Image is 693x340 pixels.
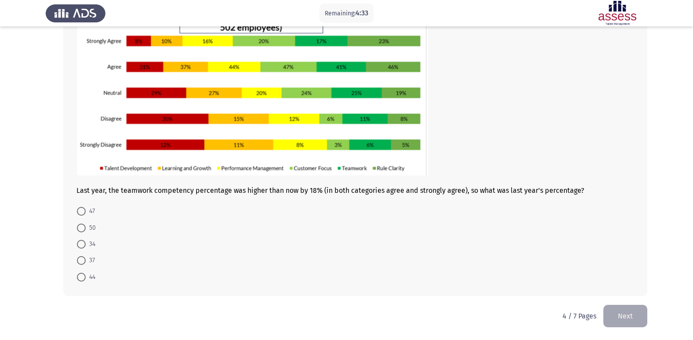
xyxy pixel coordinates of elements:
[86,239,95,250] span: 34
[86,255,95,266] span: 37
[86,206,95,217] span: 47
[86,272,95,282] span: 44
[356,9,368,17] span: 4:33
[562,312,596,320] p: 4 / 7 Pages
[603,305,647,327] button: load next page
[86,223,96,233] span: 50
[76,7,634,195] div: Last year, the teamwork competency percentage was higher than now by 18% (in both categories agre...
[46,1,105,25] img: Assess Talent Management logo
[325,8,368,19] p: Remaining:
[588,1,647,25] img: Assessment logo of Assessment En (Focus & 16PD)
